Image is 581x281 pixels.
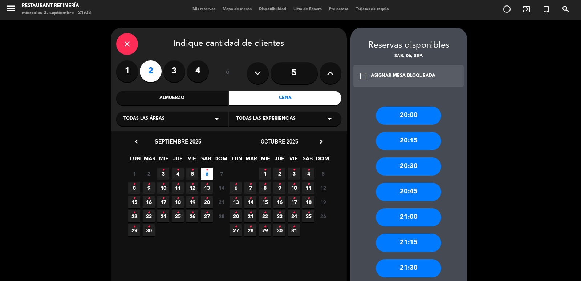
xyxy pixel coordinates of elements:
span: 14 [244,196,256,208]
span: 11 [302,182,314,194]
i: turned_in_not [542,5,550,13]
i: • [235,178,237,190]
div: Reservas disponibles [350,39,467,53]
div: 20:15 [376,132,441,150]
i: arrow_drop_down [212,115,221,123]
span: 29 [128,224,140,236]
span: MAR [245,154,257,166]
i: add_circle_outline [503,5,511,13]
i: • [206,178,208,190]
div: Restaurant Refinería [22,2,91,9]
div: miércoles 3. septiembre - 21:08 [22,9,91,17]
i: • [264,207,266,218]
i: • [235,221,237,233]
span: 5 [186,168,198,180]
span: 28 [215,210,227,222]
span: 23 [273,210,285,222]
i: • [176,178,179,190]
i: • [133,193,135,204]
i: • [278,207,281,218]
i: • [278,193,281,204]
label: 4 [187,60,209,82]
span: 22 [259,210,271,222]
i: • [293,164,295,176]
span: 12 [317,182,329,194]
i: • [249,178,252,190]
i: • [307,164,310,176]
span: 17 [288,196,300,208]
span: VIE [186,154,198,166]
span: 20 [230,210,242,222]
i: • [191,207,194,218]
i: • [176,193,179,204]
i: • [278,221,281,233]
i: • [264,164,266,176]
i: exit_to_app [522,5,531,13]
span: 8 [128,182,140,194]
span: 9 [143,182,155,194]
span: 6 [230,182,242,194]
i: • [191,178,194,190]
span: 10 [157,182,169,194]
span: 1 [128,168,140,180]
span: 24 [157,210,169,222]
i: • [191,193,194,204]
i: • [264,193,266,204]
span: 27 [201,210,213,222]
span: 13 [201,182,213,194]
div: 21:15 [376,234,441,252]
span: SAB [302,154,314,166]
i: chevron_left [133,138,140,145]
span: 14 [215,182,227,194]
span: 4 [302,168,314,180]
span: 3 [157,168,169,180]
i: • [235,193,237,204]
span: octubre 2025 [261,138,298,145]
span: SAB [200,154,212,166]
label: 2 [140,60,162,82]
span: MIE [259,154,271,166]
span: 25 [172,210,184,222]
i: • [206,207,208,218]
span: LUN [129,154,141,166]
div: 20:00 [376,107,441,125]
span: 13 [230,196,242,208]
span: 9 [273,182,285,194]
span: 21 [244,210,256,222]
span: 17 [157,196,169,208]
span: LUN [231,154,243,166]
span: JUE [172,154,184,166]
i: • [147,178,150,190]
span: Todas las experiencias [236,115,296,123]
i: • [162,164,164,176]
span: MIE [158,154,170,166]
label: 1 [116,60,138,82]
div: Almuerzo [116,91,228,105]
span: 12 [186,182,198,194]
span: 24 [288,210,300,222]
div: Indique cantidad de clientes [116,33,341,55]
i: • [249,207,252,218]
span: Pre-acceso [325,7,352,11]
span: septiembre 2025 [155,138,201,145]
span: 26 [317,210,329,222]
span: 5 [317,168,329,180]
span: Lista de Espera [290,7,325,11]
span: 16 [143,196,155,208]
span: 18 [302,196,314,208]
span: 18 [172,196,184,208]
i: • [293,221,295,233]
i: • [133,221,135,233]
span: VIE [288,154,300,166]
i: • [278,164,281,176]
i: • [133,178,135,190]
span: 20 [201,196,213,208]
span: 29 [259,224,271,236]
span: 8 [259,182,271,194]
i: close [123,40,131,48]
i: • [206,164,208,176]
span: 16 [273,196,285,208]
span: DOM [214,154,226,166]
i: • [249,221,252,233]
i: • [264,221,266,233]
